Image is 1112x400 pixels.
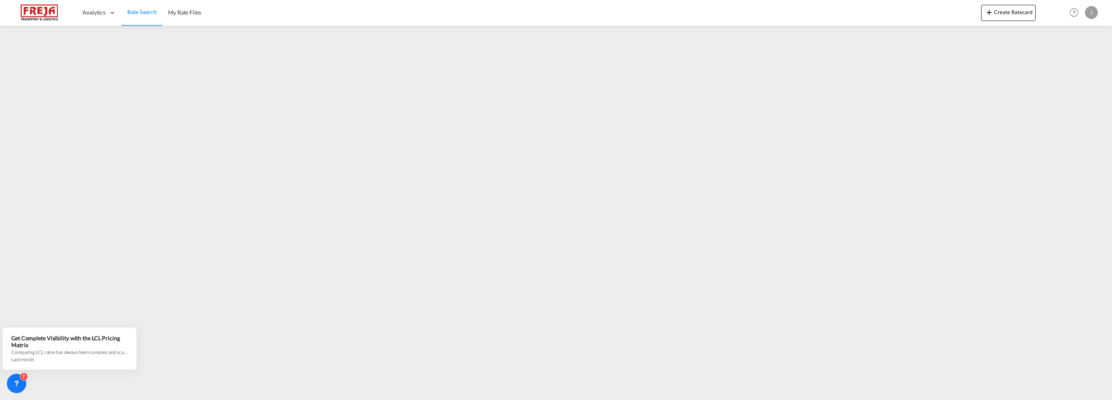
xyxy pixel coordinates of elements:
span: My Rate Files [168,9,201,16]
span: Analytics [82,8,105,17]
span: Help [1067,6,1081,19]
div: Help [1067,6,1085,20]
div: J [1085,6,1098,19]
img: 586607c025bf11f083711d99603023e7.png [12,4,67,22]
md-icon: icon-plus 400-fg [984,7,994,17]
button: icon-plus 400-fgCreate Ratecard [981,5,1036,21]
span: Rate Search [127,8,157,15]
